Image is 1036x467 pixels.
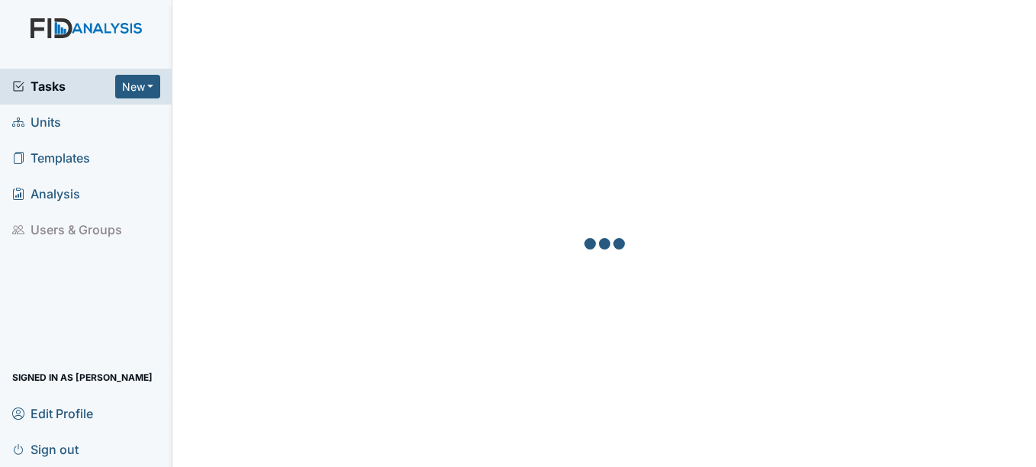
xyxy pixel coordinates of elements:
[12,147,90,170] span: Templates
[12,437,79,461] span: Sign out
[115,75,161,98] button: New
[12,401,93,425] span: Edit Profile
[12,77,115,95] a: Tasks
[12,111,61,134] span: Units
[12,182,80,206] span: Analysis
[12,366,153,389] span: Signed in as [PERSON_NAME]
